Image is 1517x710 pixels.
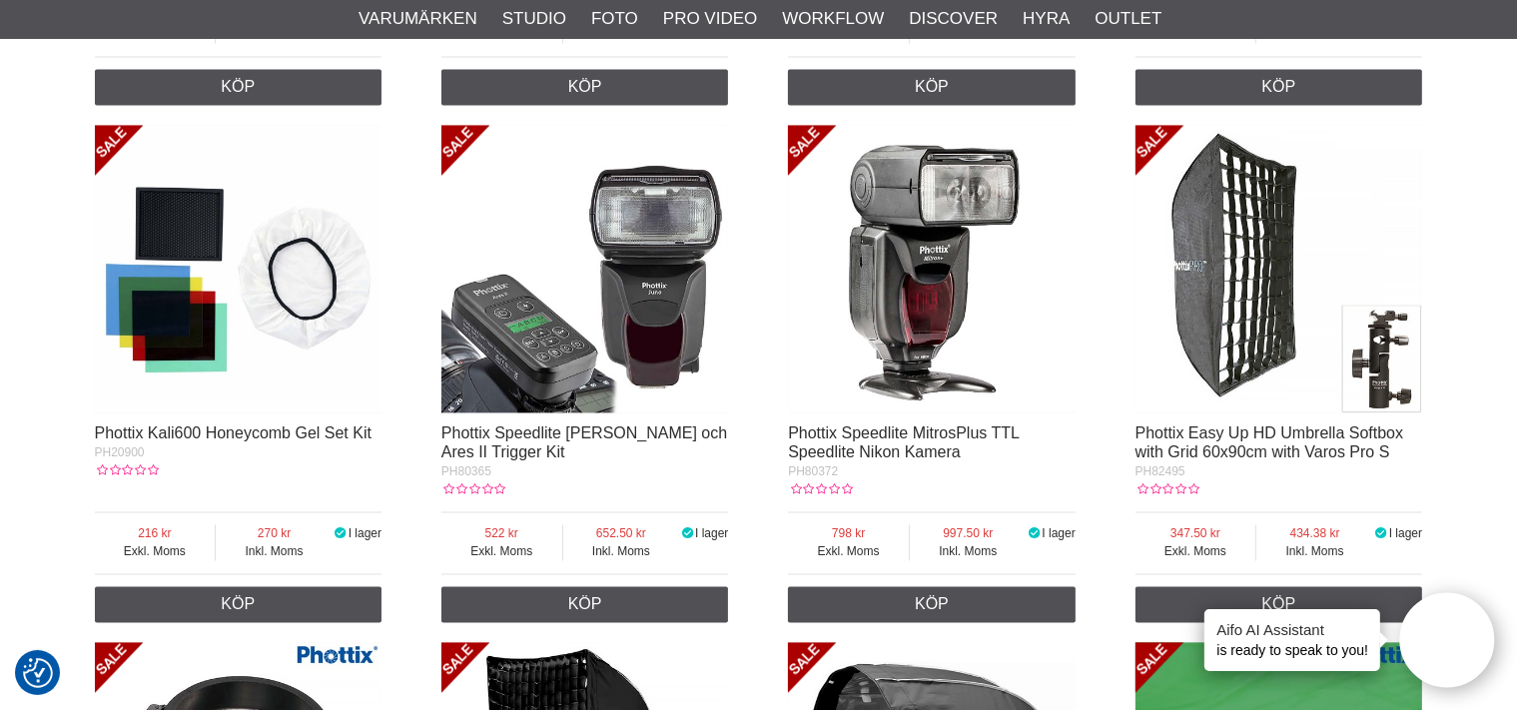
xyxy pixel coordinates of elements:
[441,524,562,542] span: 522
[95,524,216,542] span: 216
[910,542,1027,560] span: Inkl. Moms
[95,445,145,459] span: PH20900
[788,524,909,542] span: 798
[1136,480,1199,498] div: Kundbetyg: 0
[1136,586,1423,622] a: Köp
[95,461,159,479] div: Kundbetyg: 0
[591,6,638,32] a: Foto
[563,542,680,560] span: Inkl. Moms
[216,542,333,560] span: Inkl. Moms
[1027,526,1043,540] i: I lager
[788,464,838,478] span: PH80372
[359,6,477,32] a: Varumärken
[216,524,333,542] span: 270
[502,6,566,32] a: Studio
[1216,619,1368,640] h4: Aifo AI Assistant
[1389,526,1422,540] span: I lager
[1042,526,1075,540] span: I lager
[333,526,349,540] i: I lager
[1095,6,1161,32] a: Outlet
[95,424,372,441] a: Phottix Kali600 Honeycomb Gel Set Kit
[23,655,53,691] button: Samtyckesinställningar
[788,480,852,498] div: Kundbetyg: 0
[679,526,695,540] i: I lager
[441,464,491,478] span: PH80365
[563,524,680,542] span: 652.50
[1023,6,1070,32] a: Hyra
[788,542,909,560] span: Exkl. Moms
[1256,524,1373,542] span: 434.38
[910,524,1027,542] span: 997.50
[695,526,728,540] span: I lager
[663,6,757,32] a: Pro Video
[95,69,382,105] a: Köp
[95,586,382,622] a: Köp
[788,586,1076,622] a: Köp
[1256,542,1373,560] span: Inkl. Moms
[1373,526,1389,540] i: I lager
[788,69,1076,105] a: Köp
[788,424,1019,460] a: Phottix Speedlite MitrosPlus TTL Speedlite Nikon Kamera
[441,586,729,622] a: Köp
[441,69,729,105] a: Köp
[441,542,562,560] span: Exkl. Moms
[441,424,727,460] a: Phottix Speedlite [PERSON_NAME] och Ares II Trigger Kit
[1136,542,1256,560] span: Exkl. Moms
[23,658,53,688] img: Revisit consent button
[1136,464,1185,478] span: PH82495
[1136,424,1404,460] a: Phottix Easy Up HD Umbrella Softbox with Grid 60x90cm with Varos Pro S
[349,526,381,540] span: I lager
[441,125,729,412] img: Phottix Speedlite Juno Blixt och Ares II Trigger Kit
[1204,609,1380,671] div: is ready to speak to you!
[788,125,1076,412] img: Phottix Speedlite MitrosPlus TTL Speedlite Nikon Kamera
[441,480,505,498] div: Kundbetyg: 0
[909,6,998,32] a: Discover
[95,125,382,412] img: Phottix Kali600 Honeycomb Gel Set Kit
[1136,125,1423,412] img: Phottix Easy Up HD Umbrella Softbox with Grid 60x90cm with Varos Pro S
[1136,524,1256,542] span: 347.50
[95,542,216,560] span: Exkl. Moms
[1136,69,1423,105] a: Köp
[782,6,884,32] a: Workflow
